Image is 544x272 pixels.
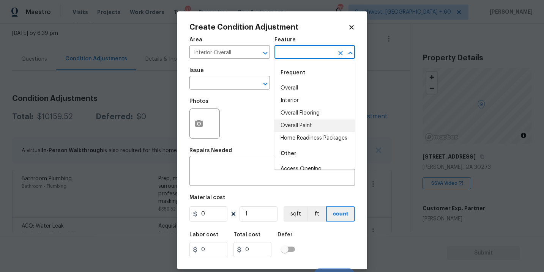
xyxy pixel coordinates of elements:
[260,48,271,58] button: Open
[274,37,296,42] h5: Feature
[274,64,355,82] div: Frequent
[274,94,355,107] li: Interior
[274,145,355,163] div: Other
[189,99,208,104] h5: Photos
[345,48,356,58] button: Close
[189,232,218,237] h5: Labor cost
[189,68,204,73] h5: Issue
[326,206,355,222] button: count
[278,232,293,237] h5: Defer
[274,163,355,175] li: Access Opening
[284,206,307,222] button: sqft
[307,206,326,222] button: ft
[233,232,260,237] h5: Total cost
[274,82,355,94] li: Overall
[189,195,225,200] h5: Material cost
[189,148,232,153] h5: Repairs Needed
[274,107,355,119] li: Overall Flooring
[189,24,348,31] h2: Create Condition Adjustment
[274,132,355,145] li: Home Readiness Packages
[189,37,202,42] h5: Area
[274,119,355,132] li: Overall Paint
[260,79,271,89] button: Open
[335,48,346,58] button: Clear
